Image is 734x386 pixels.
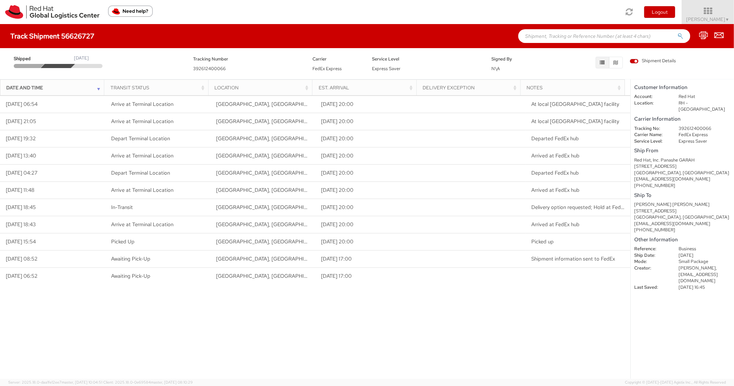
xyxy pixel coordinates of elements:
div: [GEOGRAPHIC_DATA], [GEOGRAPHIC_DATA] [634,170,731,176]
td: [DATE] 20:00 [315,165,420,182]
span: Arrive at Terminal Location [111,101,173,108]
span: GRAND PRAIRIE, TX, US [216,118,380,125]
span: N\A [492,66,500,71]
td: [DATE] 20:00 [315,113,420,130]
td: [DATE] 17:00 [315,251,420,268]
span: Depart Terminal Location [111,169,170,176]
img: rh-logistics-00dfa346123c4ec078e1.svg [5,5,99,19]
span: master, [DATE] 10:04:51 [62,380,102,385]
td: [DATE] 20:00 [315,182,420,199]
div: [PHONE_NUMBER] [634,227,731,233]
span: RALEIGH, NC, US [216,273,380,279]
dt: Carrier Name: [629,132,673,138]
h5: Carrier [312,57,362,62]
button: Logout [644,6,675,18]
dt: Tracking No: [629,125,673,132]
h5: Signed By [492,57,541,62]
td: [DATE] 20:00 [315,199,420,216]
div: [EMAIL_ADDRESS][DOMAIN_NAME] [634,221,731,227]
div: Notes [527,84,623,91]
h5: Other Information [634,237,731,243]
dt: Ship Date: [629,252,673,259]
input: Shipment, Tracking or Reference Number (at least 4 chars) [518,29,690,43]
span: Arrive at Terminal Location [111,187,173,194]
span: Picked up [531,238,554,245]
span: Express Saver [372,66,401,71]
span: FedEx Express [312,66,342,71]
span: master, [DATE] 08:10:29 [151,380,193,385]
span: Arrived at FedEx hub [531,187,579,194]
span: At local FedEx facility [531,118,619,125]
td: [DATE] 20:00 [315,233,420,251]
td: [DATE] 17:00 [315,268,420,285]
span: Copyright © [DATE]-[DATE] Agistix Inc., All Rights Reserved [625,380,726,385]
span: RALEIGH, NC, US [216,255,380,262]
span: In-Transit [111,204,133,211]
div: Location [214,84,310,91]
span: Awaiting Pick-Up [111,273,150,279]
span: [PERSON_NAME], [679,265,717,271]
span: Shipped [14,56,43,62]
span: Arrived at FedEx hub [531,152,579,159]
span: Arrive at Terminal Location [111,118,173,125]
span: 392612400066 [193,66,226,71]
h5: Service Level [372,57,481,62]
button: Need help? [108,5,153,17]
span: RALEIGH, NC, US [216,238,380,245]
h5: Tracking Number [193,57,302,62]
div: [STREET_ADDRESS] [634,163,731,170]
dt: Account: [629,93,673,100]
span: MEMPHIS, TN, US [216,187,380,194]
span: At local FedEx facility [531,101,619,108]
span: Shipment Details [630,58,676,64]
h4: Track Shipment 56626727 [10,32,94,40]
div: [PHONE_NUMBER] [634,183,731,189]
span: GRAND PRAIRIE, TX, US [216,101,380,108]
div: [EMAIL_ADDRESS][DOMAIN_NAME] [634,176,731,183]
div: [PERSON_NAME] [PERSON_NAME] [634,201,731,208]
span: ▼ [725,17,730,22]
span: Arrive at Terminal Location [111,152,173,159]
span: RALEIGH, NC, US [216,221,380,228]
span: Picked Up [111,238,135,245]
span: FORT WORTH, TX, US [216,135,380,142]
h5: Carrier Information [634,116,731,122]
h5: Ship From [634,148,731,154]
h5: Customer Information [634,85,731,90]
span: Arrive at Terminal Location [111,221,173,228]
div: [STREET_ADDRESS] [634,208,731,214]
h5: Ship To [634,192,731,198]
span: ARLINGTON, TX, US [216,204,380,211]
span: Departed FedEx hub [531,135,579,142]
label: Shipment Details [630,58,676,65]
div: [GEOGRAPHIC_DATA], [GEOGRAPHIC_DATA] [634,214,731,221]
dt: Service Level: [629,138,673,145]
dt: Mode: [629,258,673,265]
div: Delivery Exception [423,84,518,91]
dt: Creator: [629,265,673,272]
div: Est. Arrival [319,84,414,91]
td: [DATE] 20:00 [315,130,420,147]
td: [DATE] 20:00 [315,147,420,165]
span: Shipment information sent to FedEx [531,255,615,262]
span: Client: 2025.18.0-0e69584 [103,380,193,385]
span: FORT WORTH, TX, US [216,152,380,159]
span: Awaiting Pick-Up [111,255,150,262]
div: [DATE] [74,55,89,62]
span: Departed FedEx hub [531,169,579,176]
div: Red Hat, Inc. Panashe GARAH [634,157,731,164]
span: Arrived at FedEx hub [531,221,579,228]
dt: Reference: [629,246,673,252]
span: Depart Terminal Location [111,135,170,142]
td: [DATE] 20:00 [315,96,420,113]
td: [DATE] 20:00 [315,216,420,233]
div: Transit Status [110,84,206,91]
span: [PERSON_NAME] [687,16,730,22]
dt: Location: [629,100,673,107]
dt: Last Saved: [629,284,673,291]
span: Server: 2025.18.0-daa1fe12ee7 [8,380,102,385]
div: Date and Time [7,84,102,91]
span: MEMPHIS, TN, US [216,169,380,176]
